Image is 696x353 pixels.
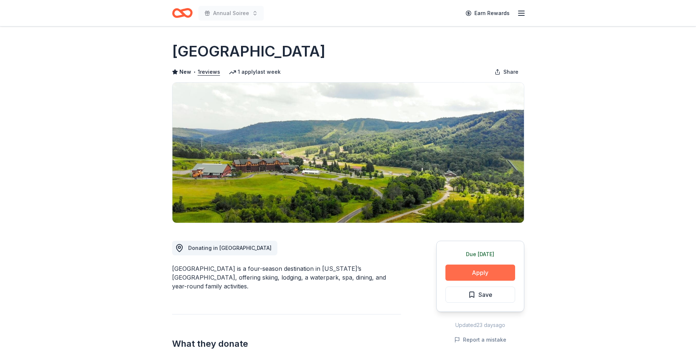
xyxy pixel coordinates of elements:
span: Save [478,290,492,299]
h1: [GEOGRAPHIC_DATA] [172,41,325,62]
button: Annual Soiree [198,6,264,21]
a: Earn Rewards [461,7,514,20]
div: [GEOGRAPHIC_DATA] is a four-season destination in [US_STATE]’s [GEOGRAPHIC_DATA], offering skiing... [172,264,401,291]
div: 1 apply last week [229,68,281,76]
button: Apply [445,265,515,281]
div: Updated 23 days ago [436,321,524,330]
div: Due [DATE] [445,250,515,259]
button: Report a mistake [454,335,506,344]
button: 1reviews [198,68,220,76]
span: Annual Soiree [213,9,249,18]
span: Share [503,68,518,76]
h2: What they donate [172,338,401,350]
span: New [179,68,191,76]
span: • [193,69,196,75]
button: Save [445,287,515,303]
span: Donating in [GEOGRAPHIC_DATA] [188,245,272,251]
img: Image for Greek Peak Mountain Resort [172,83,524,223]
a: Home [172,4,193,22]
button: Share [489,65,524,79]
